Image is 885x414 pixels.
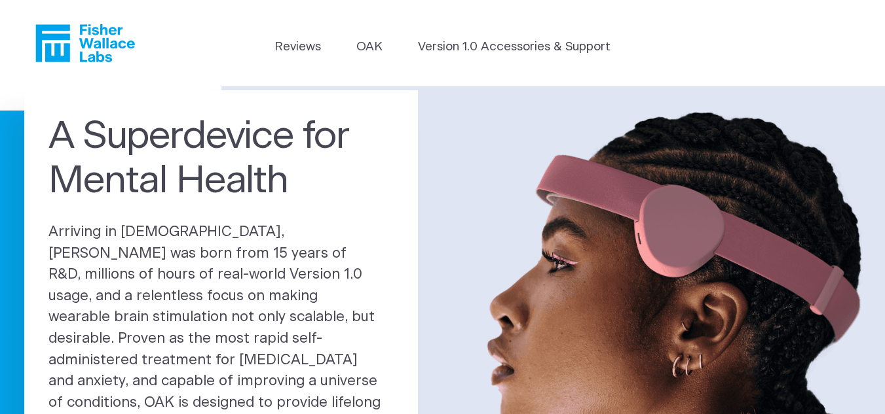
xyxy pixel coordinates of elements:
a: OAK [356,38,383,56]
a: Fisher Wallace [35,24,135,62]
h1: A Superdevice for Mental Health [48,114,394,203]
a: Version 1.0 Accessories & Support [418,38,611,56]
a: Reviews [274,38,321,56]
